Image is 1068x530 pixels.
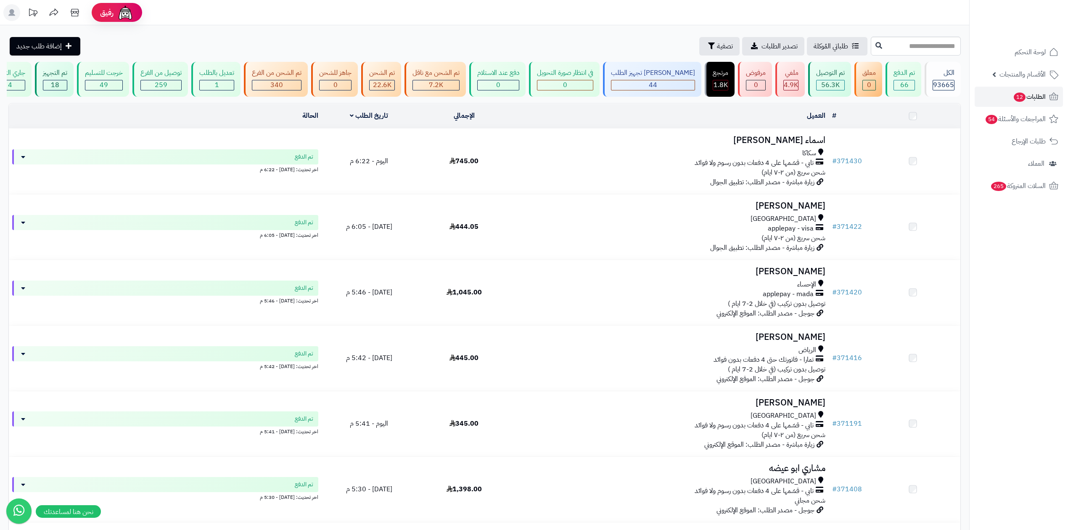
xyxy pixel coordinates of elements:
span: applepay - mada [763,289,814,299]
span: 345.00 [449,419,478,429]
span: طلبات الإرجاع [1012,135,1046,147]
span: جوجل - مصدر الطلب: الموقع الإلكتروني [716,308,814,318]
span: [DATE] - 6:05 م [346,222,392,232]
span: 0 [867,80,871,90]
a: الطلبات12 [975,87,1063,107]
span: [GEOGRAPHIC_DATA] [751,214,816,224]
div: اخر تحديث: [DATE] - 5:42 م [12,361,318,370]
span: شحن سريع (من ٢-٧ ايام) [761,233,825,243]
div: 44 [611,80,695,90]
span: 259 [155,80,167,90]
span: [GEOGRAPHIC_DATA] [751,411,816,421]
a: دفع عند الاستلام 0 [468,62,527,97]
div: دفع عند الاستلام [477,68,519,78]
span: [DATE] - 5:30 م [346,484,392,494]
span: 745.00 [449,156,478,166]
div: تم الشحن مع ناقل [412,68,460,78]
img: logo-2.png [1011,6,1060,24]
h3: مشاري ابو عيضه [515,464,825,473]
span: الرياض [798,345,816,355]
span: 44 [649,80,657,90]
span: 0 [496,80,500,90]
span: 265 [991,182,1006,191]
span: # [832,353,837,363]
span: 0 [754,80,758,90]
span: تم الدفع [295,480,313,489]
div: تم التوصيل [816,68,845,78]
a: جاهز للشحن 0 [309,62,360,97]
span: زيارة مباشرة - مصدر الطلب: تطبيق الجوال [710,243,814,253]
span: 54 [986,115,997,124]
a: الحالة [302,111,318,121]
span: 12 [1014,93,1026,102]
span: 1,398.00 [447,484,482,494]
h3: اسماء [PERSON_NAME] [515,135,825,145]
span: تصفية [717,41,733,51]
span: الأقسام والمنتجات [999,69,1046,80]
span: اليوم - 6:22 م [350,156,388,166]
div: اخر تحديث: [DATE] - 5:30 م [12,492,318,501]
a: خرجت للتسليم 49 [75,62,131,97]
div: 4945 [784,80,798,90]
h3: [PERSON_NAME] [515,332,825,342]
span: جوجل - مصدر الطلب: الموقع الإلكتروني [716,374,814,384]
span: 445.00 [449,353,478,363]
span: # [832,419,837,429]
span: 66 [900,80,909,90]
div: جاهز للشحن [319,68,352,78]
span: زيارة مباشرة - مصدر الطلب: تطبيق الجوال [710,177,814,187]
h3: [PERSON_NAME] [515,267,825,276]
span: زيارة مباشرة - مصدر الطلب: الموقع الإلكتروني [704,440,814,450]
a: # [832,111,836,121]
a: في انتظار صورة التحويل 0 [527,62,601,97]
div: تم الدفع [894,68,915,78]
div: [PERSON_NAME] تجهيز الطلب [611,68,695,78]
span: 1 [215,80,219,90]
a: [PERSON_NAME] تجهيز الطلب 44 [601,62,703,97]
div: 0 [863,80,875,90]
div: خرجت للتسليم [85,68,123,78]
a: #371191 [832,419,862,429]
a: تم الشحن من الفرع 340 [242,62,309,97]
div: 66 [894,80,915,90]
div: معلق [862,68,876,78]
a: إضافة طلب جديد [10,37,80,56]
span: توصيل بدون تركيب (في خلال 2-7 ايام ) [728,299,825,309]
div: تعديل بالطلب [199,68,234,78]
a: طلباتي المُوكلة [807,37,867,56]
a: تم الدفع 66 [884,62,923,97]
a: #371430 [832,156,862,166]
div: 22605 [370,80,394,90]
span: لوحة التحكم [1015,46,1046,58]
span: تصدير الطلبات [761,41,798,51]
span: 4.9K [784,80,798,90]
a: ملغي 4.9K [774,62,806,97]
span: تم الدفع [295,415,313,423]
div: الكل [933,68,954,78]
span: طلباتي المُوكلة [814,41,848,51]
a: لوحة التحكم [975,42,1063,62]
div: تم الشحن من الفرع [252,68,301,78]
span: # [832,156,837,166]
span: إضافة طلب جديد [16,41,62,51]
a: السلات المتروكة265 [975,176,1063,196]
div: 7223 [413,80,459,90]
span: سكاكا [802,148,816,158]
span: تم الدفع [295,218,313,227]
div: 0 [478,80,519,90]
span: تم الدفع [295,284,313,292]
div: اخر تحديث: [DATE] - 6:22 م [12,164,318,173]
a: معلق 0 [853,62,884,97]
div: ملغي [783,68,798,78]
span: 4 [8,80,12,90]
span: الطلبات [1013,91,1046,103]
div: 18 [43,80,67,90]
span: الإحساء [797,280,816,289]
span: تم الدفع [295,153,313,161]
a: #371408 [832,484,862,494]
span: تابي - قسّمها على 4 دفعات بدون رسوم ولا فوائد [695,158,814,168]
span: 0 [333,80,338,90]
span: السلات المتروكة [990,180,1046,192]
div: 1 [200,80,234,90]
h3: [PERSON_NAME] [515,398,825,408]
